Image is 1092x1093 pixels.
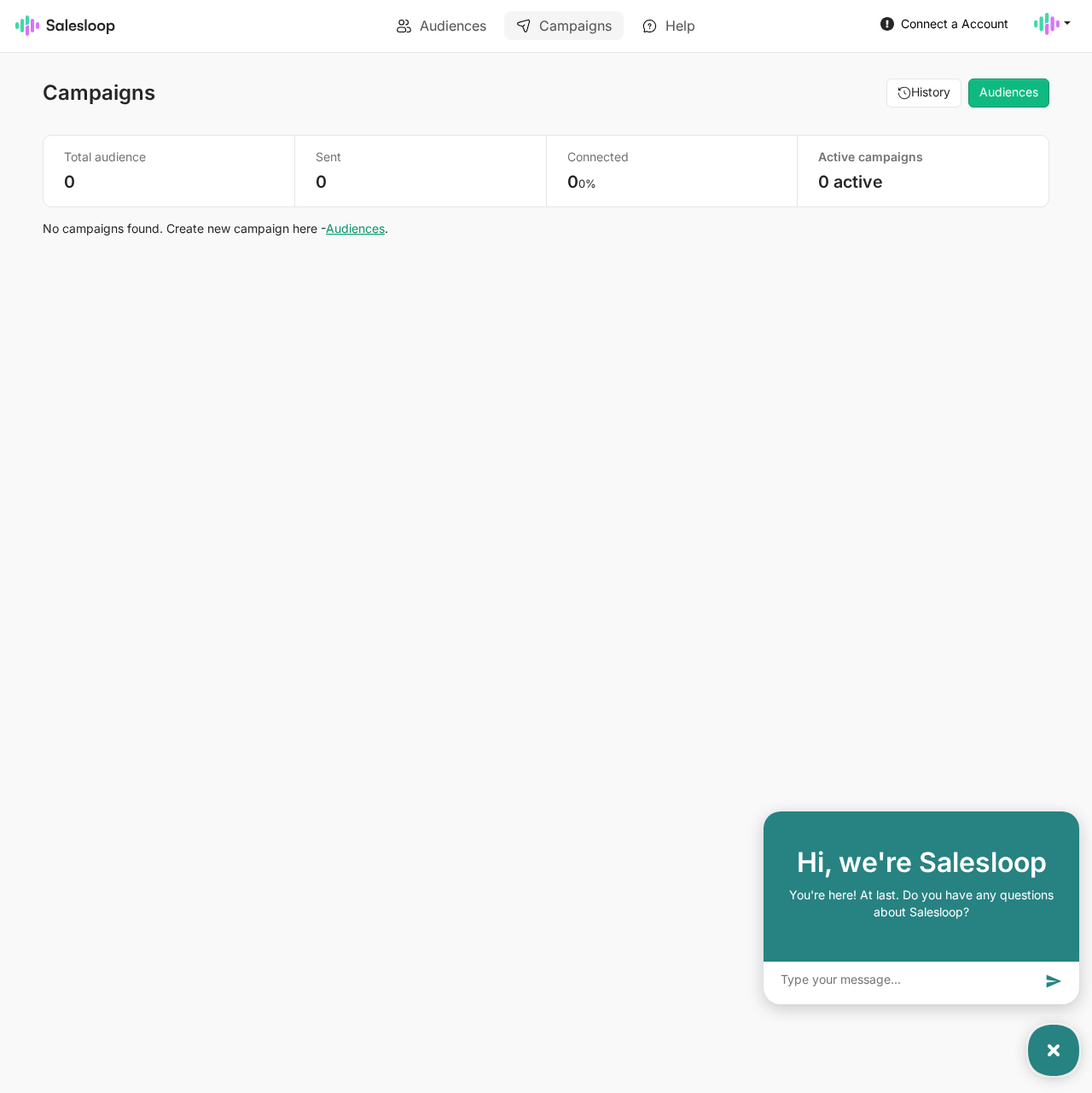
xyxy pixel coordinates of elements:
i: send [1045,973,1062,990]
a: Connect a Account [875,10,1014,37]
p: 0 [316,172,526,193]
small: 0% [578,177,596,190]
a: Campaigns [504,11,624,40]
p: No campaigns found. Create new campaign here - . [43,221,1049,236]
p: Active campaigns [818,149,1028,165]
a: Audiences [326,221,385,235]
a: Help [630,11,707,40]
div: send [764,962,1079,1004]
h1: Hi, we're Salesloop [781,846,1062,880]
p: Connected [567,149,777,165]
button: History [886,78,961,108]
p: 0 [64,172,274,193]
a: Audiences [385,11,498,40]
p: Total audience [64,149,274,165]
p: Sent [316,149,526,165]
p: 0 [567,172,777,193]
h1: Campaigns [43,81,155,105]
a: Audiences [968,78,1049,108]
a: 0 active [818,172,883,192]
p: You're here! At last. Do you have any questions about Salesloop? [781,887,1062,921]
span: Connect a Account [901,16,1008,31]
img: Salesloop [15,15,116,36]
